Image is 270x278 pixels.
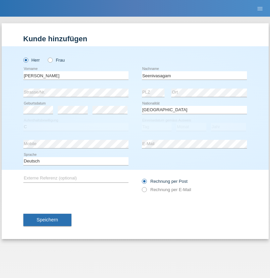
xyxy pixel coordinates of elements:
label: Rechnung per Post [142,179,188,184]
span: Speichern [37,217,58,222]
input: Rechnung per E-Mail [142,187,146,195]
label: Rechnung per E-Mail [142,187,191,192]
a: menu [253,6,267,10]
input: Frau [48,58,52,62]
input: Herr [23,58,28,62]
h1: Kunde hinzufügen [23,35,247,43]
label: Herr [23,58,40,63]
i: menu [257,5,263,12]
input: Rechnung per Post [142,179,146,187]
button: Speichern [23,214,71,226]
label: Frau [48,58,65,63]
